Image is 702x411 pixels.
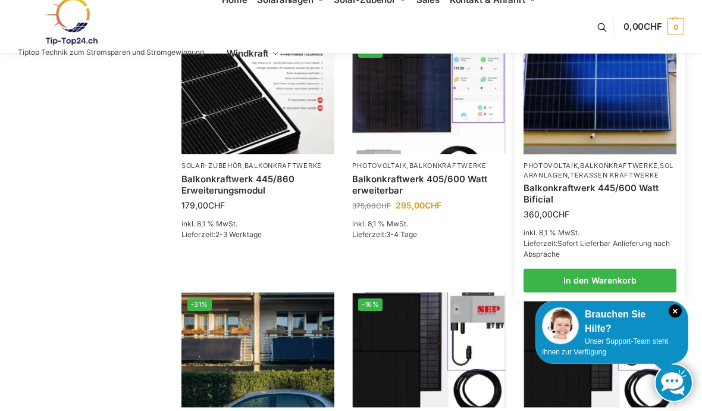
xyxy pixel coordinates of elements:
a: Solar-Zubehör [181,161,242,170]
a: Balkonkraftwerk 445/600 Watt Bificial [524,182,676,205]
span: CHF [644,21,662,32]
bdi: 360,00 [524,209,569,219]
a: 0,00CHF 0 [623,9,684,45]
div: Brauchen Sie Hilfe? [542,307,682,336]
img: Balkonkraftwerk 445/860 Erweiterungsmodul [181,39,334,154]
a: In den Warenkorb legen: „Balkonkraftwerk 445/600 Watt Bificial“ [524,269,676,292]
a: Photovoltaik [352,161,406,170]
span: Lieferzeit: [181,230,262,239]
span: CHF [425,200,441,210]
span: CHF [208,200,225,210]
span: 2-3 Werktage [215,230,262,239]
a: Solaranlagen [524,161,673,179]
span: CHF [376,201,391,210]
span: CHF [553,209,569,219]
a: -21%Steckerfertig Plug & Play mit 410 Watt [352,39,505,154]
p: , [181,161,334,170]
p: inkl. 8,1 % MwSt. [352,219,505,229]
span: Lieferzeit: [352,230,417,239]
img: 2 Balkonkraftwerke [181,292,334,407]
span: Lieferzeit: [524,239,670,259]
a: Photovoltaik [524,161,578,170]
span: 3-4 Tage [386,230,417,239]
span: 0,00 [623,21,662,32]
img: Bificiales Hochleistungsmodul [352,292,505,407]
img: Bificiales Hochleistungsmodul [524,292,676,407]
a: Balkonkraftwerk 445/860 Erweiterungsmodul [181,173,334,197]
span: Unser Support-Team steht Ihnen zur Verfügung [542,337,668,356]
img: Solaranlage für den kleinen Balkon [524,39,676,154]
bdi: 179,00 [181,200,225,210]
a: -31%2 Balkonkraftwerke [181,292,334,407]
span: Sofort Lieferbar Anlieferung nach Absprache [524,239,670,259]
p: , [352,161,505,170]
a: -16%Bificiales Hochleistungsmodul [352,292,505,407]
a: Windkraft [222,27,284,80]
p: Tiptop Technik zum Stromsparen und Stromgewinnung [18,49,204,56]
a: Balkonkraftwerke [245,161,322,170]
span: Windkraft [227,48,268,59]
bdi: 295,00 [396,200,441,210]
a: Balkonkraftwerke [580,161,657,170]
a: Balkonkraftwerk 405/600 Watt erweiterbar [352,173,505,197]
img: Customer service [542,307,579,344]
a: Balkonkraftwerke [409,161,487,170]
span: 0 [667,18,684,35]
i: Schließen [669,304,682,317]
p: , , , [524,161,676,180]
img: Steckerfertig Plug & Play mit 410 Watt [352,39,505,154]
p: inkl. 8,1 % MwSt. [181,219,334,229]
p: inkl. 8,1 % MwSt. [524,228,676,238]
a: Terassen Kraftwerke [570,171,659,179]
bdi: 375,00 [352,201,391,210]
